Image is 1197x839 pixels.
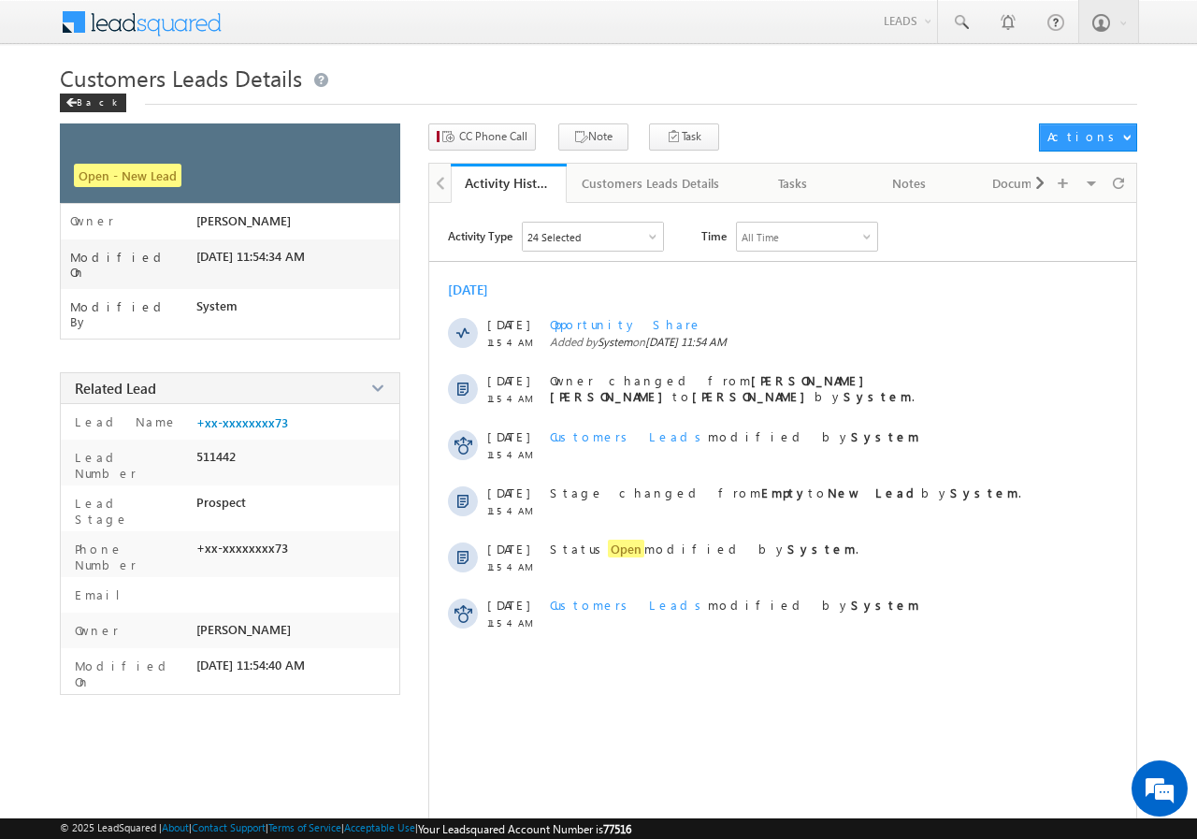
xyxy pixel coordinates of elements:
div: Actions [1047,128,1121,145]
strong: System [851,597,919,613]
label: Email [70,586,135,602]
span: Activity Type [448,222,512,250]
strong: [PERSON_NAME] [692,388,815,404]
strong: New Lead [828,485,921,500]
button: Task [649,123,719,151]
span: Open [608,540,644,557]
label: Modified By [70,299,196,329]
span: 511442 [196,449,236,464]
span: 77516 [603,822,631,836]
span: Owner changed from to by . [550,372,915,404]
strong: System [844,388,912,404]
span: [DATE] [487,541,529,557]
div: Documents [983,172,1067,195]
span: Opportunity Share [550,316,702,332]
span: [DATE] 11:54:40 AM [196,658,305,673]
span: [PERSON_NAME] [196,622,291,637]
a: Activity History [451,164,567,203]
li: Activity History [451,164,567,201]
div: Customers Leads Details [582,172,719,195]
span: Customers Leads [550,428,708,444]
span: System [196,298,238,313]
span: © 2025 LeadSquared | | | | | [60,821,631,836]
a: Acceptable Use [344,821,415,833]
div: [DATE] [448,281,509,298]
span: Related Lead [75,379,156,398]
a: +xx-xxxxxxxx73 [196,415,288,430]
div: All Time [742,231,779,243]
span: [DATE] 11:54:34 AM [196,249,305,264]
a: About [162,821,189,833]
strong: System [950,485,1018,500]
span: 11:54 AM [487,617,543,629]
div: Tasks [751,172,835,195]
a: Customers Leads Details [567,164,736,203]
span: modified by [550,597,919,613]
strong: System [787,541,856,557]
label: Lead Name [70,413,178,429]
span: 11:54 AM [487,393,543,404]
span: Time [701,222,727,250]
a: Contact Support [192,821,266,833]
span: [DATE] [487,428,529,444]
span: System [598,335,632,349]
span: Customers Leads [550,597,708,613]
span: [DATE] [487,597,529,613]
span: [DATE] [487,485,529,500]
div: Notes [867,172,951,195]
span: [DATE] [487,372,529,388]
label: Modified On [70,250,196,280]
span: 11:54 AM [487,561,543,572]
span: [PERSON_NAME] [196,213,291,228]
div: Activity History [465,174,553,192]
div: Owner Changed,Status Changed,Stage Changed,Source Changed,Notes & 19 more.. [523,223,663,251]
span: Prospect [196,495,246,510]
span: Customers Leads Details [60,63,302,93]
button: CC Phone Call [428,123,536,151]
span: Stage changed from to by . [550,485,1021,500]
button: Note [558,123,628,151]
label: Owner [70,622,119,638]
label: Lead Number [70,449,188,481]
a: Terms of Service [268,821,341,833]
span: 11:54 AM [487,337,543,348]
button: Actions [1039,123,1137,152]
span: Open - New Lead [74,164,181,187]
span: CC Phone Call [459,128,527,145]
span: 11:54 AM [487,449,543,460]
strong: System [851,428,919,444]
span: Added by on [550,335,1101,349]
strong: [PERSON_NAME] [PERSON_NAME] [550,372,873,404]
span: Your Leadsquared Account Number is [418,822,631,836]
label: Modified On [70,658,188,689]
label: Phone Number [70,541,188,572]
div: 24 Selected [527,231,581,243]
label: Owner [70,213,114,228]
span: 11:54 AM [487,505,543,516]
span: modified by [550,428,919,444]
a: Notes [852,164,968,203]
a: Documents [968,164,1084,203]
span: [DATE] [487,316,529,332]
span: +xx-xxxxxxxx73 [196,541,288,556]
span: [DATE] 11:54 AM [645,335,727,349]
div: Back [60,94,126,112]
strong: Empty [761,485,808,500]
span: Status modified by . [550,540,858,557]
label: Lead Stage [70,495,188,527]
a: Tasks [736,164,852,203]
